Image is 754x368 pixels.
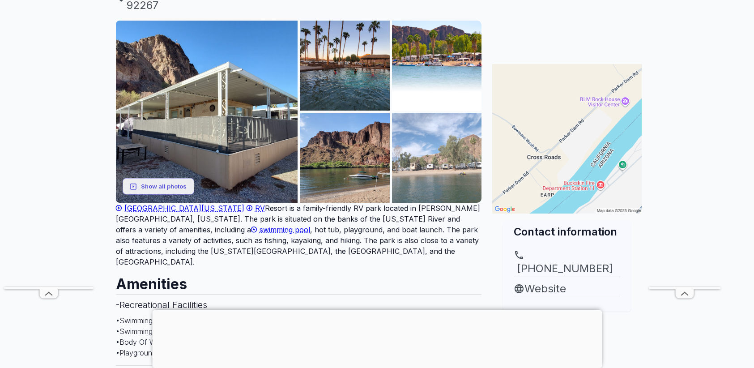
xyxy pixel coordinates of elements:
[514,281,620,297] a: Website
[116,327,153,336] span: • Swimming
[247,204,265,213] a: RV
[251,225,310,234] a: swimming pool
[300,21,390,111] img: AJQcZqKHTjcFqEYZeFAepeXy2nIHCwC_qOM0k9yM2D0Izxl4qZ19OQqmqezNV0qZqKPF7V8CEm4aEot8fYO_10V7BzmQo1pnR...
[116,21,298,203] img: AJQcZqLYWJ7dAvkm2dbgHmsqpWjzoqA0vAaEh4spEUXM1wi4Lw5hVLl41JT0h8ayyMVqWDCSddVNllY9Tol9VhQz9TmhmB7gm...
[649,18,720,287] iframe: Advertisement
[152,310,602,366] iframe: Advertisement
[116,203,482,267] p: Resort is a family-friendly RV park located in [PERSON_NAME][GEOGRAPHIC_DATA], [US_STATE]. The pa...
[4,18,94,287] iframe: Advertisement
[300,113,390,203] img: AJQcZqIhWZtG3CFYAfle4XmqoDMUkNX6LUGdSpJphSAZ80tpQyiBbT_LKd4ekjqsfHo_Vx2ybbWTDXvbvmoLdCHqirtmB_Of2...
[124,204,244,213] span: [GEOGRAPHIC_DATA][US_STATE]
[392,113,482,203] img: AJQcZqJvJKjOE3OJ0-QAaSl_jAr1qlz5VltYssP2tVaWApliSW_Om4I7iTrnV1bhKXHUXZyDAzblWQ2TcRdHjRvsG5HXEPCa4...
[116,204,244,213] a: [GEOGRAPHIC_DATA][US_STATE]
[116,316,170,325] span: • Swimming Pool
[492,64,642,214] img: Map for Rio Del Colorado RV Resort
[116,294,482,315] h3: - Recreational Facilities
[116,267,482,294] h2: Amenities
[514,224,620,239] h2: Contact information
[392,21,482,111] img: AJQcZqI_514RyBDXgFx1abgWgMPHijvTCLOoiMAbC7csmiXVoPO0wVfc4NTTWx6AVpiDHpMNUx_VKKbGNyZ0FlB19SM69x6xQ...
[514,250,620,277] a: [PHONE_NUMBER]
[255,204,265,213] span: RV
[260,225,310,234] span: swimming pool
[123,178,194,195] button: Show all photos
[116,348,156,357] span: • Playground
[116,338,235,347] span: • Body Of Water ([US_STATE] River)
